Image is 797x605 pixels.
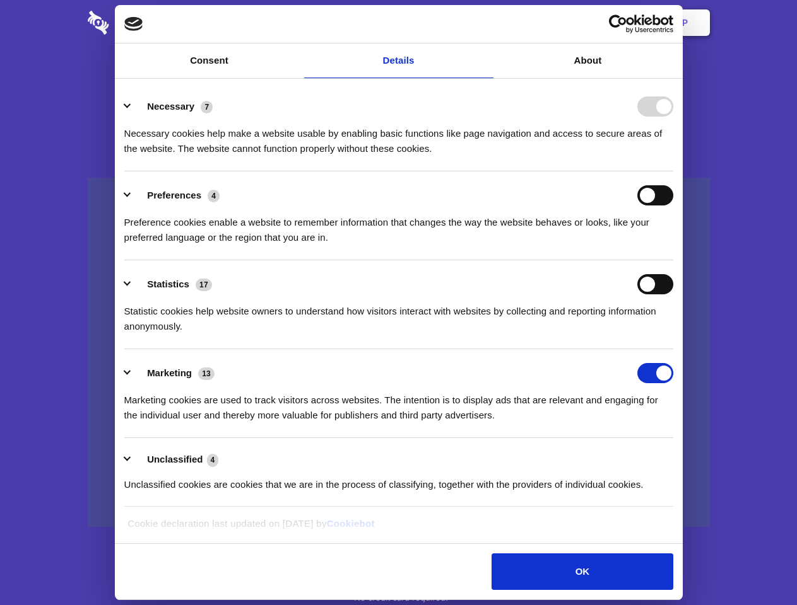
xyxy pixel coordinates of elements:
h4: Auto-redaction of sensitive data, encrypted data sharing and self-destructing private chats. Shar... [88,115,710,156]
div: Cookie declaration last updated on [DATE] by [118,516,679,541]
div: Preference cookies enable a website to remember information that changes the way the website beha... [124,205,673,245]
button: Statistics (17) [124,274,220,294]
div: Unclassified cookies are cookies that we are in the process of classifying, together with the pro... [124,468,673,492]
a: Pricing [370,3,425,42]
div: Statistic cookies help website owners to understand how visitors interact with websites by collec... [124,294,673,334]
h1: Eliminate Slack Data Loss. [88,57,710,102]
span: 13 [198,367,215,380]
button: Necessary (7) [124,96,221,117]
button: OK [492,553,673,590]
a: Cookiebot [327,518,375,529]
span: 4 [208,190,220,202]
button: Unclassified (4) [124,452,227,468]
a: About [493,43,683,78]
a: Login [572,3,627,42]
label: Statistics [147,279,189,289]
span: 17 [196,279,212,291]
label: Preferences [147,190,201,200]
button: Marketing (13) [124,363,223,383]
div: Necessary cookies help make a website usable by enabling basic functions like page navigation and... [124,117,673,156]
img: logo [124,17,143,31]
label: Necessary [147,101,194,112]
div: Marketing cookies are used to track visitors across websites. The intention is to display ads tha... [124,383,673,423]
label: Marketing [147,367,192,378]
a: Wistia video thumbnail [88,178,710,527]
a: Usercentrics Cookiebot - opens in a new window [563,14,673,33]
a: Details [304,43,493,78]
span: 7 [201,101,213,113]
a: Consent [115,43,304,78]
iframe: Drift Widget Chat Controller [734,542,782,590]
button: Preferences (4) [124,185,228,205]
span: 4 [207,454,219,466]
img: logo-wordmark-white-trans-d4663122ce5f474addd5e946df7df03e33cb6a1c49d2221995e7729f52c070b2.svg [88,11,196,35]
a: Contact [512,3,570,42]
